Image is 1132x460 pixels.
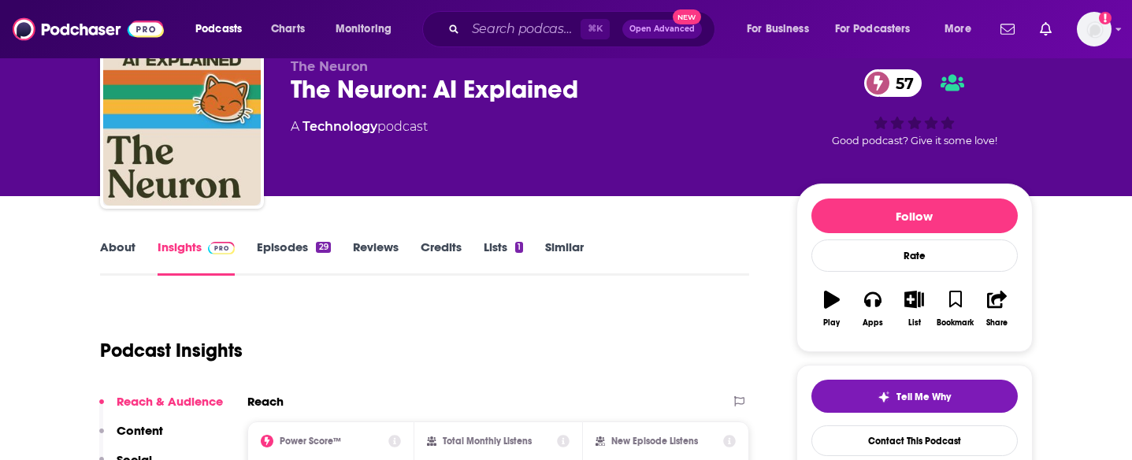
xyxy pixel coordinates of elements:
[908,318,921,328] div: List
[13,14,164,44] img: Podchaser - Follow, Share and Rate Podcasts
[581,19,610,39] span: ⌘ K
[353,239,399,276] a: Reviews
[611,436,698,447] h2: New Episode Listens
[832,135,997,147] span: Good podcast? Give it some love!
[896,391,951,403] span: Tell Me Why
[515,242,523,253] div: 1
[117,423,163,438] p: Content
[443,436,532,447] h2: Total Monthly Listens
[976,280,1017,337] button: Share
[1034,16,1058,43] a: Show notifications dropdown
[99,423,163,452] button: Content
[1099,12,1112,24] svg: Add a profile image
[864,69,922,97] a: 57
[878,391,890,403] img: tell me why sparkle
[629,25,695,33] span: Open Advanced
[1077,12,1112,46] span: Logged in as cmand-c
[325,17,412,42] button: open menu
[852,280,893,337] button: Apps
[421,239,462,276] a: Credits
[825,17,933,42] button: open menu
[811,380,1018,413] button: tell me why sparkleTell Me Why
[823,318,840,328] div: Play
[935,280,976,337] button: Bookmark
[103,48,261,206] img: The Neuron: AI Explained
[893,280,934,337] button: List
[184,17,262,42] button: open menu
[484,239,523,276] a: Lists1
[117,394,223,409] p: Reach & Audience
[811,425,1018,456] a: Contact This Podcast
[100,339,243,362] h1: Podcast Insights
[933,17,991,42] button: open menu
[986,318,1008,328] div: Share
[811,280,852,337] button: Play
[208,242,236,254] img: Podchaser Pro
[100,239,135,276] a: About
[736,17,829,42] button: open menu
[835,18,911,40] span: For Podcasters
[261,17,314,42] a: Charts
[1077,12,1112,46] button: Show profile menu
[291,59,368,74] span: The Neuron
[811,239,1018,272] div: Rate
[437,11,730,47] div: Search podcasts, credits, & more...
[280,436,341,447] h2: Power Score™
[99,394,223,423] button: Reach & Audience
[1077,12,1112,46] img: User Profile
[247,394,284,409] h2: Reach
[336,18,392,40] span: Monitoring
[291,117,428,136] div: A podcast
[316,242,330,253] div: 29
[545,239,584,276] a: Similar
[271,18,305,40] span: Charts
[937,318,974,328] div: Bookmark
[811,198,1018,233] button: Follow
[302,119,377,134] a: Technology
[945,18,971,40] span: More
[673,9,701,24] span: New
[466,17,581,42] input: Search podcasts, credits, & more...
[158,239,236,276] a: InsightsPodchaser Pro
[796,59,1033,157] div: 57Good podcast? Give it some love!
[994,16,1021,43] a: Show notifications dropdown
[257,239,330,276] a: Episodes29
[880,69,922,97] span: 57
[622,20,702,39] button: Open AdvancedNew
[863,318,883,328] div: Apps
[195,18,242,40] span: Podcasts
[747,18,809,40] span: For Business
